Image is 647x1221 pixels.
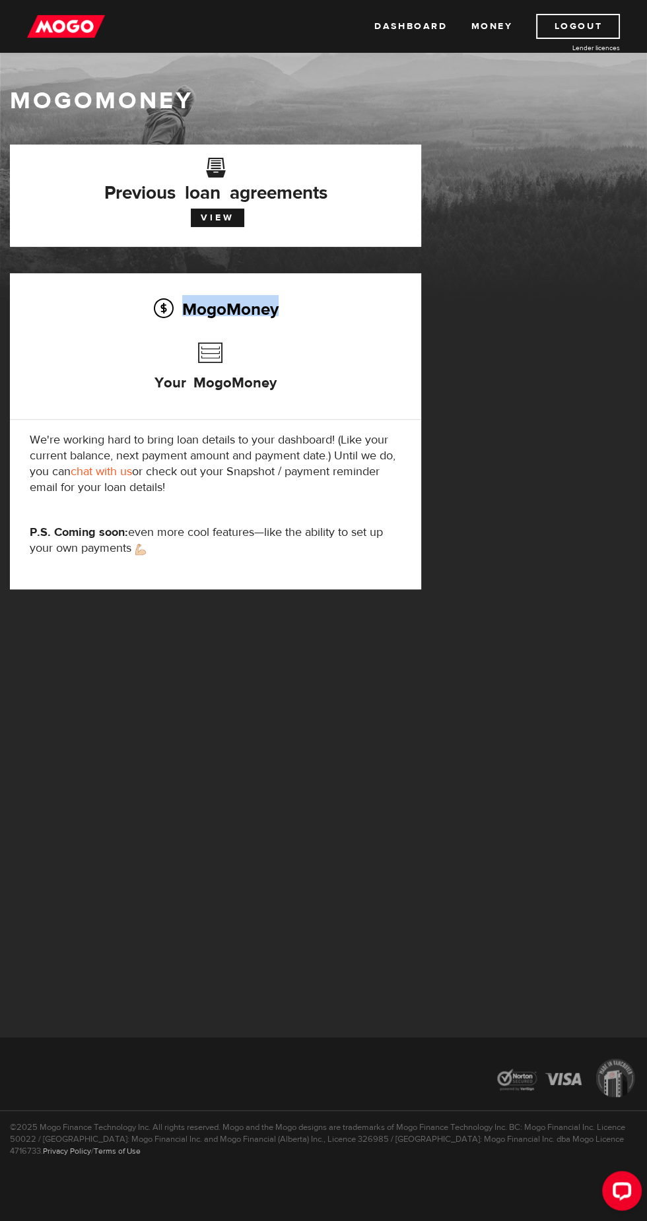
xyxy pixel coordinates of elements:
img: legal-icons-92a2ffecb4d32d839781d1b4e4802d7b.png [485,1049,647,1110]
a: Terms of Use [94,1146,141,1156]
a: Privacy Policy [43,1146,91,1156]
strong: P.S. Coming soon: [30,525,128,540]
h2: MogoMoney [30,295,401,323]
a: Logout [536,14,620,39]
p: We're working hard to bring loan details to your dashboard! (Like your current balance, next paym... [30,432,401,496]
h3: Your MogoMoney [154,336,277,411]
h3: Previous loan agreements [30,166,401,199]
a: chat with us [71,464,132,479]
iframe: LiveChat chat widget [592,1166,647,1221]
a: View [191,209,244,227]
a: Lender licences [521,43,620,53]
h1: MogoMoney [10,87,637,115]
a: Money [471,14,512,39]
img: mogo_logo-11ee424be714fa7cbb0f0f49df9e16ec.png [27,14,105,39]
img: strong arm emoji [135,544,146,555]
p: even more cool features—like the ability to set up your own payments [30,525,401,556]
a: Dashboard [374,14,447,39]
